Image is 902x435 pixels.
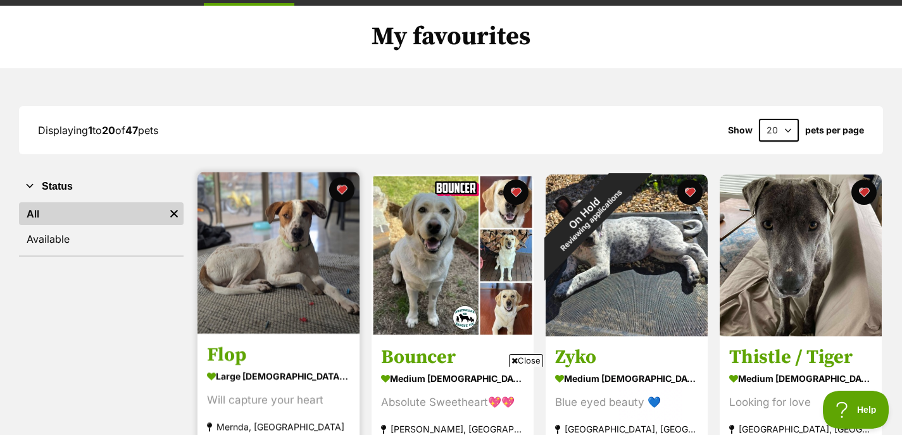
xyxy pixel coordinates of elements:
[207,367,350,386] div: large [DEMOGRAPHIC_DATA] Dog
[729,370,872,388] div: medium [DEMOGRAPHIC_DATA] Dog
[720,175,882,336] img: Thistle / Tiger
[503,180,529,205] button: favourite
[197,172,360,334] img: Flop
[125,124,138,137] strong: 47
[102,124,115,137] strong: 20
[381,346,524,370] h3: Bouncer
[19,200,184,255] div: Status
[677,180,703,205] button: favourite
[555,346,698,370] h3: Zyko
[729,395,872,412] div: Looking for love
[221,372,682,429] iframe: Advertisement
[372,175,534,336] img: Bouncer
[559,188,624,253] span: Reviewing applications
[207,343,350,367] h3: Flop
[729,346,872,370] h3: Thistle / Tiger
[19,178,184,195] button: Status
[851,180,877,205] button: favourite
[728,125,753,135] span: Show
[19,228,184,250] a: Available
[329,177,354,202] button: favourite
[823,391,889,429] iframe: Help Scout Beacon - Open
[207,392,350,409] div: Will capture your heart
[546,326,708,339] a: On HoldReviewing applications
[165,202,184,225] a: Remove filter
[88,124,92,137] strong: 1
[19,202,165,225] a: All
[38,124,158,137] span: Displaying to of pets
[509,354,543,367] span: Close
[805,125,864,135] label: pets per page
[518,147,658,286] div: On Hold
